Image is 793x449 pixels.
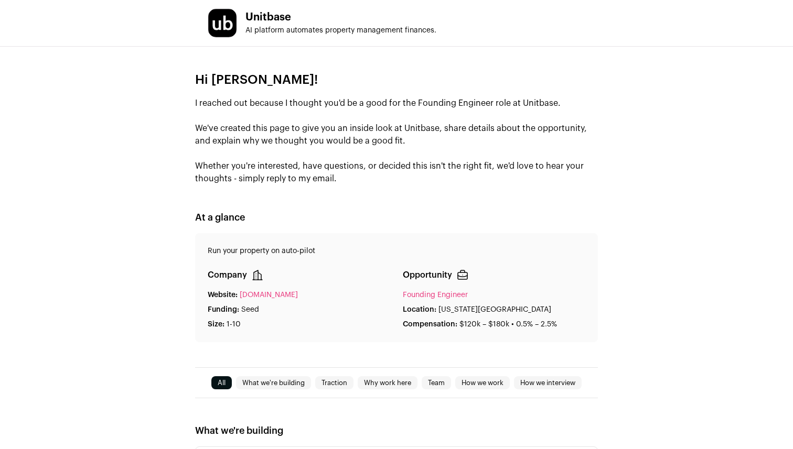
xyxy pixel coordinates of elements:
p: Funding: [208,304,239,315]
a: What we're building [236,377,311,389]
p: Location: [403,304,436,315]
p: Run your property on auto-pilot [208,246,585,256]
a: How we interview [514,377,582,389]
p: $120k – $180k • 0.5% – 2.5% [459,319,557,330]
span: AI platform automates property management finances. [245,27,436,34]
p: Website: [208,290,238,300]
p: Seed [241,304,259,315]
h1: Unitbase [245,12,436,23]
p: Hi [PERSON_NAME]! [195,72,598,89]
a: Team [422,377,451,389]
h2: At a glance [195,210,598,225]
a: Founding Engineer [403,291,468,299]
a: All [211,377,232,389]
h2: What we're building [195,423,598,438]
a: How we work [455,377,510,389]
img: 180d8d1040b0dd663c9337dc679c1304ca7ec8217767d6a0a724e31ff9c1dc78.jpg [208,9,237,37]
a: [DOMAIN_NAME] [240,290,298,300]
p: [US_STATE][GEOGRAPHIC_DATA] [438,304,551,315]
p: Company [208,269,247,281]
a: Traction [315,377,353,389]
p: I reached out because I thought you'd be a good for the Founding Engineer role at Unitbase. We've... [195,97,598,185]
p: Size: [208,319,224,330]
p: 1-10 [227,319,241,330]
a: Why work here [358,377,417,389]
p: Compensation: [403,319,457,330]
p: Opportunity [403,269,452,281]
